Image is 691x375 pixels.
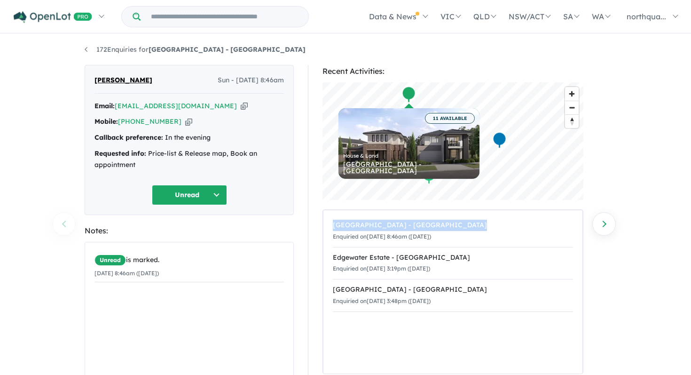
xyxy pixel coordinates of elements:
[333,297,431,304] small: Enquiried on [DATE] 3:48pm ([DATE])
[343,153,475,159] div: House & Land
[94,117,118,126] strong: Mobile:
[94,255,126,266] span: Unread
[565,114,579,128] button: Reset bearing to north
[333,233,431,240] small: Enquiried on [DATE] 8:46am ([DATE])
[333,265,430,272] small: Enquiried on [DATE] 3:19pm ([DATE])
[565,115,579,128] span: Reset bearing to north
[333,220,573,231] div: [GEOGRAPHIC_DATA] - [GEOGRAPHIC_DATA]
[85,45,306,54] a: 172Enquiries for[GEOGRAPHIC_DATA] - [GEOGRAPHIC_DATA]
[333,247,573,280] a: Edgewater Estate - [GEOGRAPHIC_DATA]Enquiried on[DATE] 3:19pm ([DATE])
[94,148,284,171] div: Price-list & Release map, Book an appointment
[565,87,579,101] button: Zoom in
[627,12,666,21] span: northqua...
[94,75,152,86] span: [PERSON_NAME]
[402,86,416,104] div: Map marker
[94,133,163,142] strong: Callback preference:
[94,270,159,277] small: [DATE] 8:46am ([DATE])
[493,132,507,149] div: Map marker
[322,65,583,78] div: Recent Activities:
[343,161,475,174] div: [GEOGRAPHIC_DATA] - [GEOGRAPHIC_DATA]
[333,284,573,295] div: [GEOGRAPHIC_DATA] - [GEOGRAPHIC_DATA]
[85,44,606,56] nav: breadcrumb
[94,132,284,144] div: In the evening
[115,102,237,110] a: [EMAIL_ADDRESS][DOMAIN_NAME]
[218,75,284,86] span: Sun - [DATE] 8:46am
[322,82,583,200] canvas: Map
[94,149,146,158] strong: Requested info:
[333,252,573,263] div: Edgewater Estate - [GEOGRAPHIC_DATA]
[118,117,181,126] a: [PHONE_NUMBER]
[185,117,192,127] button: Copy
[142,7,306,27] input: Try estate name, suburb, builder or developer
[333,215,573,247] a: [GEOGRAPHIC_DATA] - [GEOGRAPHIC_DATA]Enquiried on[DATE] 8:46am ([DATE])
[94,102,115,110] strong: Email:
[149,45,306,54] strong: [GEOGRAPHIC_DATA] - [GEOGRAPHIC_DATA]
[14,11,92,23] img: Openlot PRO Logo White
[94,255,284,266] div: is marked.
[338,108,479,179] a: 11 AVAILABLE House & Land [GEOGRAPHIC_DATA] - [GEOGRAPHIC_DATA]
[152,185,227,205] button: Unread
[333,279,573,312] a: [GEOGRAPHIC_DATA] - [GEOGRAPHIC_DATA]Enquiried on[DATE] 3:48pm ([DATE])
[85,224,294,237] div: Notes:
[565,101,579,114] button: Zoom out
[425,113,475,124] span: 11 AVAILABLE
[241,101,248,111] button: Copy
